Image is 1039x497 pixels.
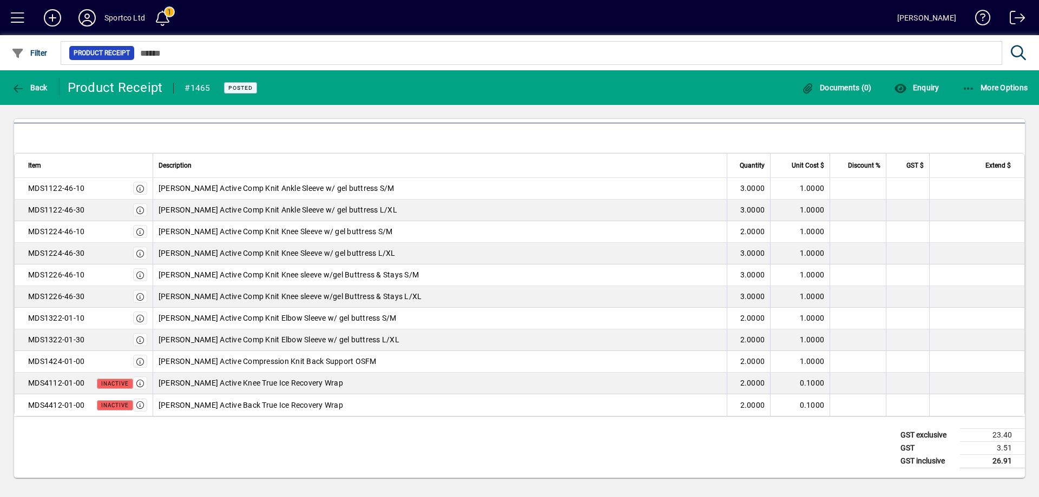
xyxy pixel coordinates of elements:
div: #1465 [185,79,210,97]
td: [PERSON_NAME] Active Comp Knit Knee sleeve w/gel Buttress & Stays S/M [153,264,727,286]
div: MDS1322-01-30 [28,334,84,345]
button: Back [9,78,50,97]
div: Sportco Ltd [104,9,145,26]
span: 1.0000 [800,291,825,302]
div: MDS1424-01-00 [28,356,84,367]
button: Documents (0) [799,78,874,97]
button: Profile [70,8,104,28]
span: 1.0000 [800,334,825,345]
td: [PERSON_NAME] Active Comp Knit Knee Sleeve w/ gel buttress L/XL [153,243,727,264]
span: Item [28,160,41,171]
a: Logout [1002,2,1025,37]
span: Quantity [740,160,765,171]
td: GST inclusive [895,454,960,468]
span: Unit Cost $ [792,160,824,171]
div: MDS1226-46-30 [28,291,84,302]
span: 1.0000 [800,356,825,367]
div: MDS4412-01-00 [28,400,84,410]
td: 2.0000 [727,308,770,329]
button: Enquiry [891,78,942,97]
span: 1.0000 [800,313,825,323]
span: Inactive [101,402,129,408]
td: [PERSON_NAME] Active Comp Knit Elbow Sleeve w/ gel buttress S/M [153,308,727,329]
span: Discount % [848,160,880,171]
div: [PERSON_NAME] [897,9,956,26]
span: More Options [962,83,1028,92]
td: GST exclusive [895,428,960,441]
td: 2.0000 [727,394,770,416]
td: [PERSON_NAME] Active Back True Ice Recovery Wrap [153,394,727,416]
div: MDS1122-46-10 [28,183,84,194]
td: 3.0000 [727,286,770,308]
td: [PERSON_NAME] Active Comp Knit Ankle Sleeve w/ gel buttress L/XL [153,200,727,221]
td: 2.0000 [727,329,770,351]
div: MDS4112-01-00 [28,377,84,388]
td: 3.0000 [727,264,770,286]
td: 26.91 [960,454,1025,468]
div: Product Receipt [68,79,163,96]
span: 0.1000 [800,377,825,388]
span: Back [11,83,48,92]
td: 3.51 [960,441,1025,454]
td: 3.0000 [727,200,770,221]
button: Add [35,8,70,28]
span: Posted [228,84,253,91]
span: Product Receipt [74,48,130,58]
span: Filter [11,49,48,57]
td: 2.0000 [727,351,770,373]
td: [PERSON_NAME] Active Knee True Ice Recovery Wrap [153,373,727,394]
span: Inactive [101,381,129,387]
span: 1.0000 [800,183,825,194]
a: Knowledge Base [967,2,991,37]
td: [PERSON_NAME] Active Comp Knit Knee sleeve w/gel Buttress & Stays L/XL [153,286,727,308]
button: Filter [9,43,50,63]
span: 0.1000 [800,400,825,410]
td: [PERSON_NAME] Active Compression Knit Back Support OSFM [153,351,727,373]
span: Documents (0) [801,83,872,92]
td: [PERSON_NAME] Active Comp Knit Elbow Sleeve w/ gel buttress L/XL [153,329,727,351]
button: More Options [959,78,1031,97]
span: 1.0000 [800,248,825,259]
span: 1.0000 [800,226,825,237]
div: MDS1322-01-10 [28,313,84,323]
span: Description [159,160,192,171]
div: MDS1122-46-30 [28,204,84,215]
td: 23.40 [960,428,1025,441]
div: MDS1226-46-10 [28,269,84,280]
td: 2.0000 [727,373,770,394]
span: Enquiry [894,83,939,92]
div: MDS1224-46-10 [28,226,84,237]
td: 3.0000 [727,243,770,264]
td: 3.0000 [727,178,770,200]
span: GST $ [906,160,924,171]
span: 1.0000 [800,269,825,280]
span: 1.0000 [800,204,825,215]
td: GST [895,441,960,454]
td: [PERSON_NAME] Active Comp Knit Ankle Sleeve w/ gel buttress S/M [153,178,727,200]
div: MDS1224-46-30 [28,248,84,259]
td: [PERSON_NAME] Active Comp Knit Knee Sleeve w/ gel buttress S/M [153,221,727,243]
td: 2.0000 [727,221,770,243]
span: Extend $ [985,160,1011,171]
